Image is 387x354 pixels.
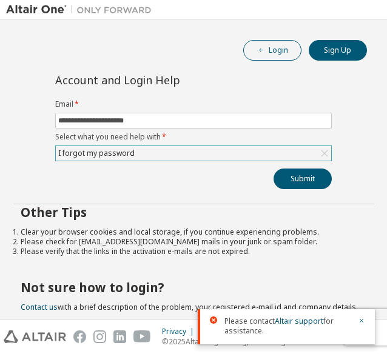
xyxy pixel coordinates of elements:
img: Altair One [6,4,158,16]
p: © 2025 Altair Engineering, Inc. All Rights Reserved. [162,336,349,347]
li: Please verify that the links in the activation e-mails are not expired. [21,247,367,256]
button: Submit [274,169,332,189]
label: Select what you need help with [55,132,332,142]
h2: Other Tips [21,204,367,220]
img: instagram.svg [93,330,106,343]
a: Altair support [275,316,323,326]
div: Account and Login Help [55,75,277,85]
a: Contact us [21,302,58,312]
div: I forgot my password [56,147,136,160]
img: facebook.svg [73,330,86,343]
li: Clear your browser cookies and local storage, if you continue experiencing problems. [21,227,367,237]
img: linkedin.svg [113,330,126,343]
div: I forgot my password [56,146,331,161]
li: Please check for [EMAIL_ADDRESS][DOMAIN_NAME] mails in your junk or spam folder. [21,237,367,247]
button: Sign Up [309,40,367,61]
span: with a brief description of the problem, your registered e-mail id and company details. Our suppo... [21,302,358,322]
img: altair_logo.svg [4,330,66,343]
span: Please contact for assistance. [224,316,351,336]
label: Email [55,99,332,109]
img: youtube.svg [133,330,151,343]
div: Privacy [162,327,198,336]
h2: Not sure how to login? [21,279,367,295]
button: Login [243,40,301,61]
